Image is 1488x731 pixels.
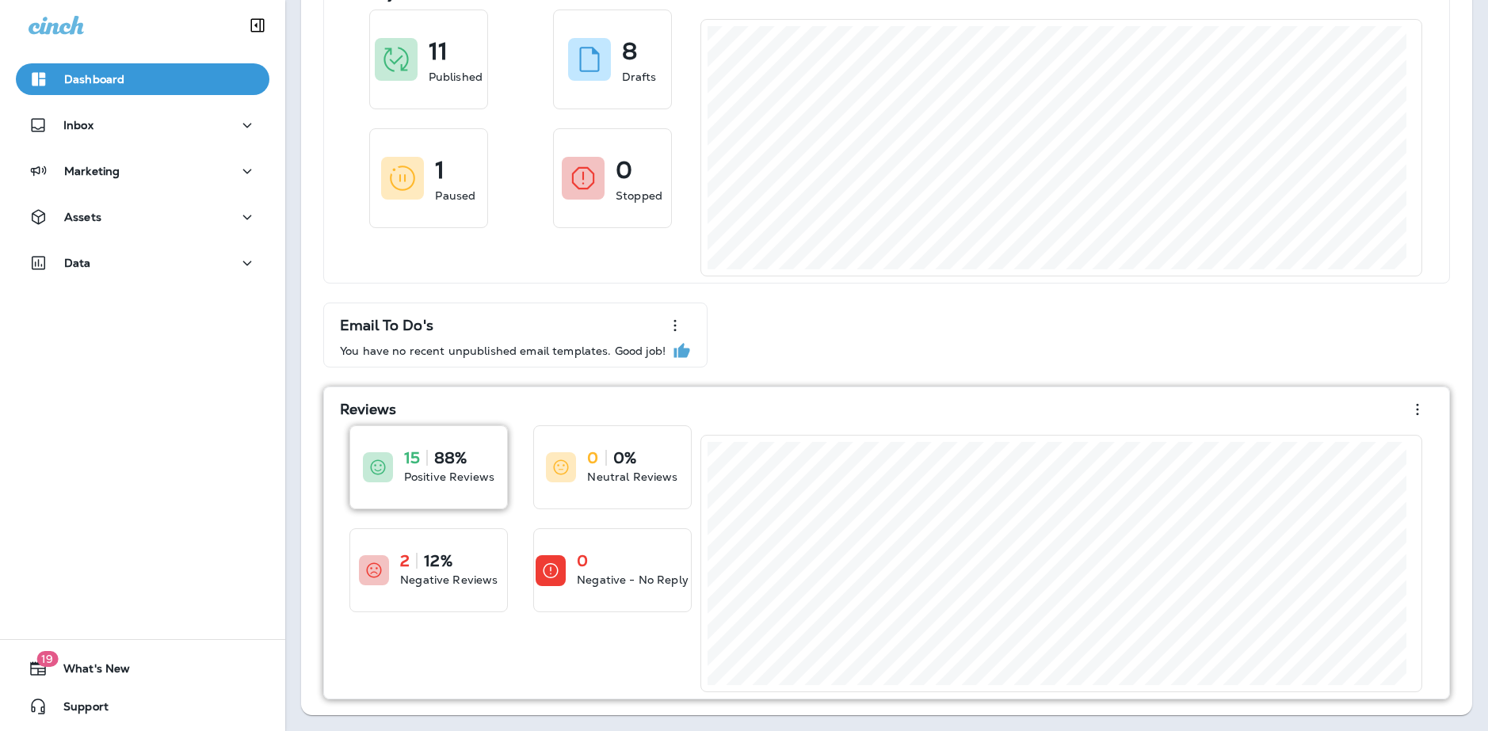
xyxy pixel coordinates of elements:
p: Stopped [616,188,662,204]
p: Email To Do's [340,318,433,333]
p: Inbox [63,119,93,131]
p: 0 [616,162,632,178]
p: Assets [64,211,101,223]
p: 15 [404,450,420,466]
p: Dashboard [64,73,124,86]
p: Reviews [340,402,396,417]
p: Negative Reviews [400,572,498,588]
p: You have no recent unpublished email templates. Good job! [340,345,666,357]
p: Marketing [64,165,120,177]
span: 19 [36,651,58,667]
p: Published [429,69,483,85]
button: Data [16,247,269,279]
p: Negative - No Reply [577,572,689,588]
p: 88% [434,450,467,466]
button: Marketing [16,155,269,187]
button: Assets [16,201,269,233]
p: Neutral Reviews [587,469,677,485]
button: Support [16,691,269,722]
p: 11 [429,44,448,59]
p: Paused [435,188,475,204]
button: Dashboard [16,63,269,95]
button: 19What's New [16,653,269,684]
p: 2 [400,553,410,569]
span: Support [48,700,109,719]
span: What's New [48,662,130,681]
p: Drafts [622,69,657,85]
button: Collapse Sidebar [235,10,280,41]
button: Inbox [16,109,269,141]
p: 1 [435,162,444,178]
p: 8 [622,44,637,59]
p: 12% [424,553,452,569]
p: 0 [577,553,588,569]
p: 0% [613,450,636,466]
p: Data [64,257,91,269]
p: 0 [587,450,598,466]
p: Positive Reviews [404,469,494,485]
